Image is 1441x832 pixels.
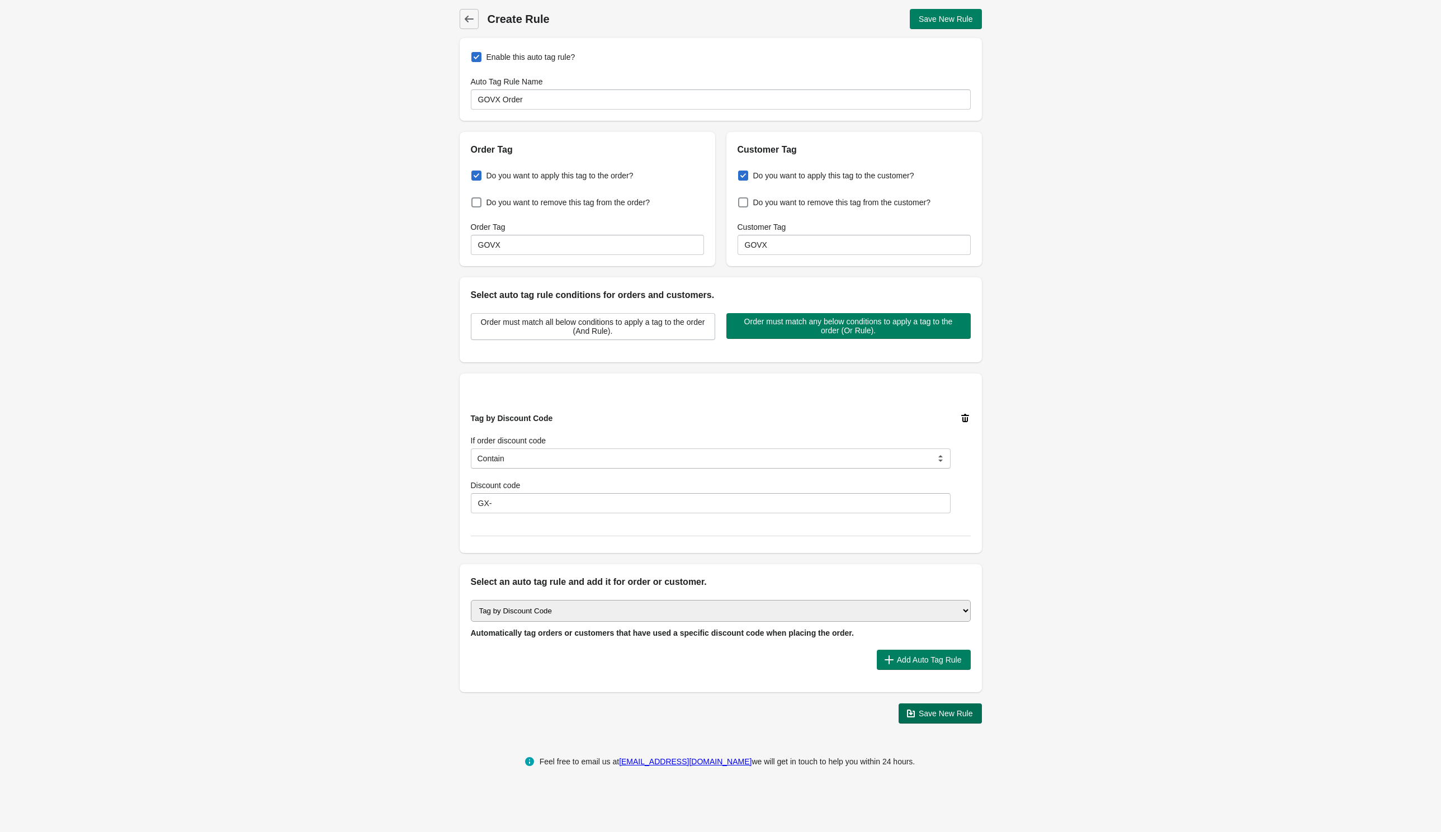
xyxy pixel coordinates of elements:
label: If order discount code [471,435,546,446]
div: Feel free to email us at we will get in touch to help you within 24 hours. [540,755,915,768]
h2: Order Tag [471,143,704,157]
span: Save New Rule [919,709,973,718]
span: Do you want to remove this tag from the customer? [753,197,930,208]
label: Auto Tag Rule Name [471,76,543,87]
span: Automatically tag orders or customers that have used a specific discount code when placing the or... [471,628,854,637]
button: Order must match all below conditions to apply a tag to the order (And Rule). [471,313,715,340]
a: [EMAIL_ADDRESS][DOMAIN_NAME] [619,757,752,766]
h2: Select an auto tag rule and add it for order or customer. [471,575,971,589]
button: Save New Rule [899,703,982,724]
span: Tag by Discount Code [471,414,553,423]
label: Discount code [471,480,521,491]
span: Do you want to apply this tag to the customer? [753,170,914,181]
label: Customer Tag [738,221,786,233]
span: Do you want to apply this tag to the order? [486,170,634,181]
span: Add Auto Tag Rule [897,655,962,664]
h2: Customer Tag [738,143,971,157]
span: Order must match all below conditions to apply a tag to the order (And Rule). [480,318,706,335]
button: Order must match any below conditions to apply a tag to the order (Or Rule). [726,313,971,339]
label: Order Tag [471,221,505,233]
button: Add Auto Tag Rule [877,650,971,670]
button: Save New Rule [910,9,982,29]
input: Discount code [471,493,951,513]
span: Save New Rule [919,15,973,23]
h1: Create Rule [488,11,721,27]
span: Enable this auto tag rule? [486,51,575,63]
span: Do you want to remove this tag from the order? [486,197,650,208]
h2: Select auto tag rule conditions for orders and customers. [471,289,971,302]
span: Order must match any below conditions to apply a tag to the order (Or Rule). [735,317,962,335]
